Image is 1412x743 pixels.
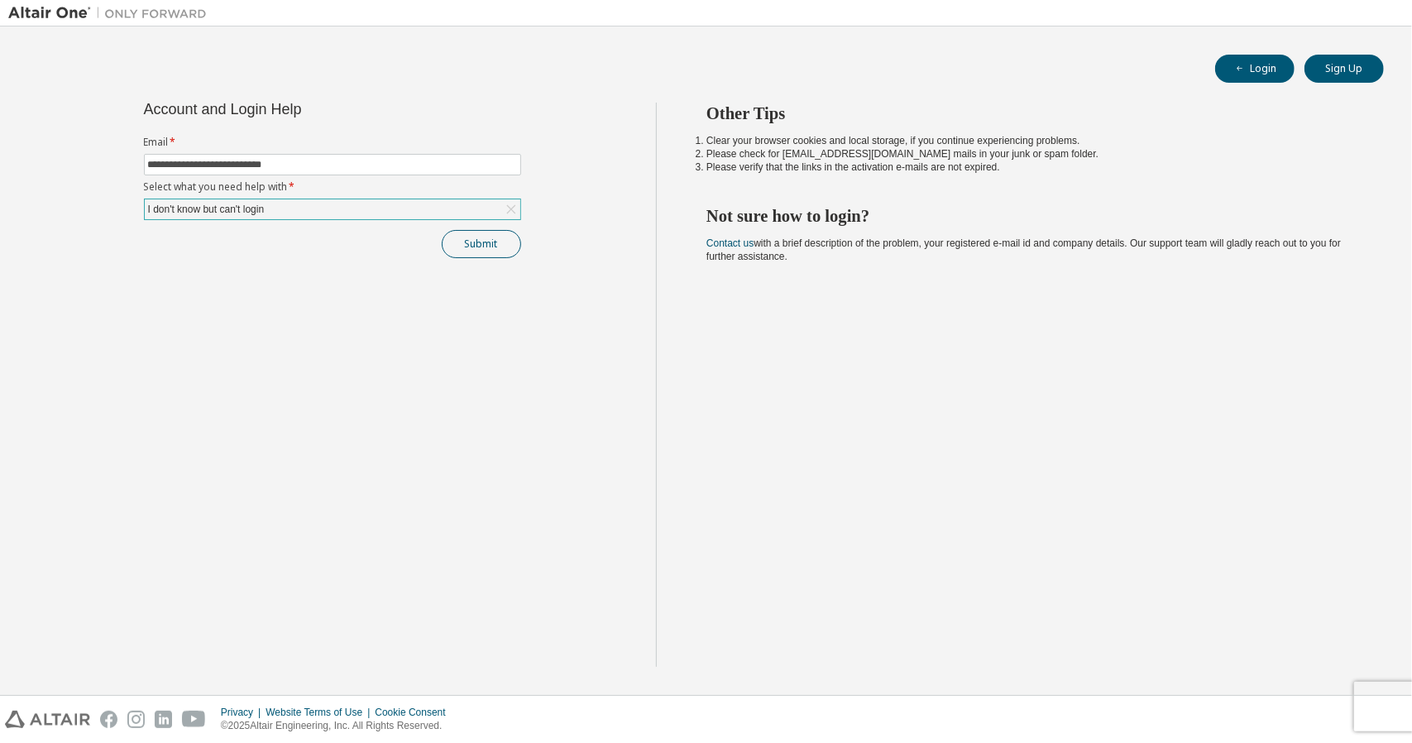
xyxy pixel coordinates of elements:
[144,103,446,116] div: Account and Login Help
[155,711,172,728] img: linkedin.svg
[706,237,754,249] a: Contact us
[706,103,1354,124] h2: Other Tips
[1215,55,1295,83] button: Login
[706,161,1354,174] li: Please verify that the links in the activation e-mails are not expired.
[100,711,117,728] img: facebook.svg
[146,200,267,218] div: I don't know but can't login
[144,136,521,149] label: Email
[706,147,1354,161] li: Please check for [EMAIL_ADDRESS][DOMAIN_NAME] mails in your junk or spam folder.
[442,230,521,258] button: Submit
[375,706,455,719] div: Cookie Consent
[706,134,1354,147] li: Clear your browser cookies and local storage, if you continue experiencing problems.
[145,199,520,219] div: I don't know but can't login
[706,237,1341,262] span: with a brief description of the problem, your registered e-mail id and company details. Our suppo...
[221,706,266,719] div: Privacy
[706,205,1354,227] h2: Not sure how to login?
[5,711,90,728] img: altair_logo.svg
[8,5,215,22] img: Altair One
[144,180,521,194] label: Select what you need help with
[221,719,456,733] p: © 2025 Altair Engineering, Inc. All Rights Reserved.
[127,711,145,728] img: instagram.svg
[266,706,375,719] div: Website Terms of Use
[1304,55,1384,83] button: Sign Up
[182,711,206,728] img: youtube.svg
